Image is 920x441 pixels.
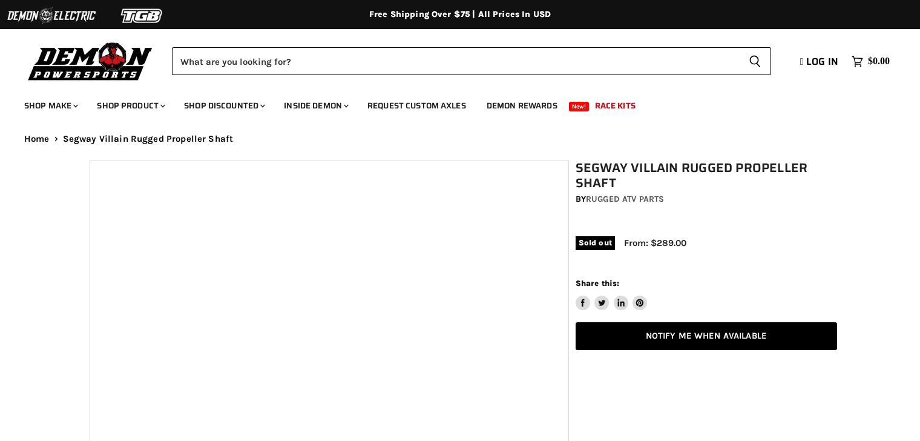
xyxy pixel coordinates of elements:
[24,134,50,144] a: Home
[358,93,475,118] a: Request Custom Axles
[63,134,234,144] span: Segway Villain Rugged Propeller Shaft
[576,161,837,191] h1: Segway Villain Rugged Propeller Shaft
[478,93,567,118] a: Demon Rewards
[846,53,896,70] a: $0.00
[739,47,771,75] button: Search
[24,39,157,82] img: Demon Powersports
[806,54,838,69] span: Log in
[175,93,272,118] a: Shop Discounted
[586,194,664,204] a: Rugged ATV Parts
[15,93,85,118] a: Shop Make
[15,88,887,118] ul: Main menu
[586,93,645,118] a: Race Kits
[97,4,188,27] img: TGB Logo 2
[275,93,356,118] a: Inside Demon
[868,56,890,67] span: $0.00
[576,278,648,310] aside: Share this:
[576,193,837,206] div: by
[576,279,619,288] span: Share this:
[795,56,846,67] a: Log in
[6,4,97,27] img: Demon Electric Logo 2
[88,93,172,118] a: Shop Product
[172,47,739,75] input: Search
[172,47,771,75] form: Product
[624,237,686,248] span: From: $289.00
[576,236,615,250] span: Sold out
[576,322,837,351] a: Notify Me When Available
[569,102,590,111] span: New!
